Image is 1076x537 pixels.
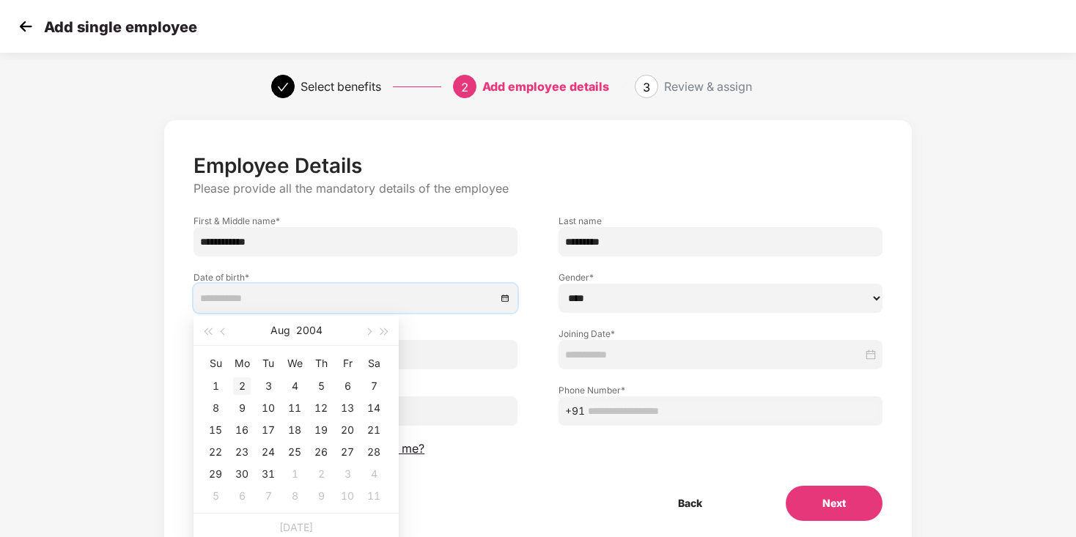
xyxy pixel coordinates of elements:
[334,352,361,375] th: Fr
[281,463,308,485] td: 2004-09-01
[233,487,251,505] div: 6
[202,485,229,507] td: 2004-09-05
[202,441,229,463] td: 2004-08-22
[207,377,224,395] div: 1
[281,375,308,397] td: 2004-08-04
[229,397,255,419] td: 2004-08-09
[641,486,739,521] button: Back
[308,397,334,419] td: 2004-08-12
[255,397,281,419] td: 2004-08-10
[339,377,356,395] div: 6
[461,80,468,95] span: 2
[207,443,224,461] div: 22
[339,487,356,505] div: 10
[308,463,334,485] td: 2004-09-02
[308,419,334,441] td: 2004-08-19
[194,215,517,227] label: First & Middle name
[334,441,361,463] td: 2004-08-27
[361,397,387,419] td: 2004-08-14
[312,399,330,417] div: 12
[207,487,224,505] div: 5
[559,384,882,396] label: Phone Number
[233,421,251,439] div: 16
[286,421,303,439] div: 18
[194,153,882,178] p: Employee Details
[361,419,387,441] td: 2004-08-21
[296,316,323,345] button: 2004
[559,215,882,227] label: Last name
[255,419,281,441] td: 2004-08-17
[365,443,383,461] div: 28
[334,419,361,441] td: 2004-08-20
[312,421,330,439] div: 19
[365,399,383,417] div: 14
[286,465,303,483] div: 1
[643,80,650,95] span: 3
[255,441,281,463] td: 2004-08-24
[259,443,277,461] div: 24
[233,377,251,395] div: 2
[482,75,609,98] div: Add employee details
[565,403,585,419] span: +91
[259,399,277,417] div: 10
[207,421,224,439] div: 15
[312,465,330,483] div: 2
[361,485,387,507] td: 2004-09-11
[202,352,229,375] th: Su
[308,352,334,375] th: Th
[259,421,277,439] div: 17
[233,399,251,417] div: 9
[281,441,308,463] td: 2004-08-25
[281,485,308,507] td: 2004-09-08
[281,419,308,441] td: 2004-08-18
[365,487,383,505] div: 11
[286,487,303,505] div: 8
[334,485,361,507] td: 2004-09-10
[365,377,383,395] div: 7
[312,377,330,395] div: 5
[194,181,882,196] p: Please provide all the mandatory details of the employee
[339,421,356,439] div: 20
[229,352,255,375] th: Mo
[259,487,277,505] div: 7
[286,443,303,461] div: 25
[281,397,308,419] td: 2004-08-11
[15,15,37,37] img: svg+xml;base64,PHN2ZyB4bWxucz0iaHR0cDovL3d3dy53My5vcmcvMjAwMC9zdmciIHdpZHRoPSIzMCIgaGVpZ2h0PSIzMC...
[202,397,229,419] td: 2004-08-08
[365,465,383,483] div: 4
[786,486,882,521] button: Next
[202,375,229,397] td: 2004-08-01
[334,463,361,485] td: 2004-09-03
[207,465,224,483] div: 29
[255,463,281,485] td: 2004-08-31
[286,399,303,417] div: 11
[361,375,387,397] td: 2004-08-07
[308,485,334,507] td: 2004-09-09
[334,375,361,397] td: 2004-08-06
[312,487,330,505] div: 9
[334,397,361,419] td: 2004-08-13
[339,465,356,483] div: 3
[308,441,334,463] td: 2004-08-26
[229,419,255,441] td: 2004-08-16
[559,327,882,340] label: Joining Date
[339,399,356,417] div: 13
[233,443,251,461] div: 23
[255,485,281,507] td: 2004-09-07
[361,352,387,375] th: Sa
[255,352,281,375] th: Tu
[255,375,281,397] td: 2004-08-03
[229,463,255,485] td: 2004-08-30
[365,421,383,439] div: 21
[279,521,313,533] a: [DATE]
[44,18,197,36] p: Add single employee
[301,75,381,98] div: Select benefits
[270,316,290,345] button: Aug
[361,441,387,463] td: 2004-08-28
[207,399,224,417] div: 8
[559,271,882,284] label: Gender
[202,419,229,441] td: 2004-08-15
[229,485,255,507] td: 2004-09-06
[312,443,330,461] div: 26
[233,465,251,483] div: 30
